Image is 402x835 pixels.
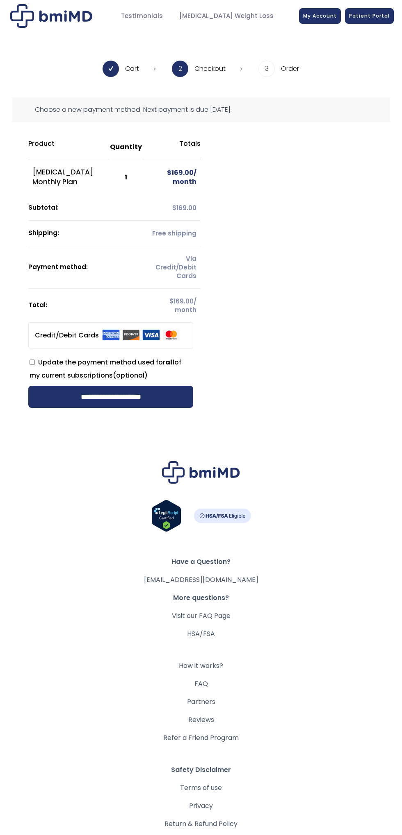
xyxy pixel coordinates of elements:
td: / month [142,159,201,195]
td: Free shipping [142,221,201,246]
td: Via Credit/Debit Cards [142,246,201,289]
a: Privacy [12,800,390,812]
a: Refer a Friend Program [12,732,390,744]
input: Update the payment method used forallof my current subscriptions(optional) [30,360,35,365]
li: Order [258,61,299,77]
td: / month [142,289,201,322]
th: Totals [142,135,201,159]
span: 3 [258,61,275,77]
a: My Account [299,8,341,24]
td: 1 [110,159,142,195]
span: Have a Question? [12,556,390,568]
span: Safety Disclaimer [12,764,390,776]
a: Verify LegitScript Approval for www.bmimd.com [151,500,181,536]
span: $ [167,168,171,177]
span: $ [169,297,174,305]
strong: all [165,358,174,367]
a: FAQ [12,678,390,690]
a: [EMAIL_ADDRESS][DOMAIN_NAME] [144,575,258,584]
img: visa.svg [142,330,160,340]
th: Payment method: [28,246,142,289]
span: $ [172,204,176,212]
div: Choose a new payment method. Next payment is due [DATE]. [12,97,390,122]
li: Cart [103,61,155,77]
th: Quantity [110,135,142,159]
span: Testimonials [121,11,163,21]
img: mastercard.svg [162,330,180,340]
span: More questions? [12,592,390,604]
img: Verify Approval for www.bmimd.com [151,500,181,532]
img: discover.svg [122,330,140,340]
span: 2 [172,61,188,77]
span: 169.00 [172,204,196,212]
a: How it works? [12,660,390,672]
img: Checkout [10,4,92,28]
th: Total: [28,289,142,322]
span: 169.00 [167,168,194,177]
label: Update the payment method used for of my current subscriptions [30,358,181,380]
a: Return & Refund Policy [12,818,390,830]
a: Visit our FAQ Page [172,611,231,620]
label: Credit/Debit Cards [35,329,180,342]
a: HSA/FSA [187,629,215,638]
th: Shipping: [28,221,142,246]
th: Product [28,135,110,159]
a: Partners [12,696,390,708]
img: HSA-FSA [194,509,251,523]
span: [MEDICAL_DATA] Weight Loss [179,11,274,21]
img: amex.svg [102,330,120,340]
span: 169.00 [169,297,194,305]
span: (optional) [113,371,148,380]
span: Patient Portal [349,12,390,19]
span: My Account [303,12,337,19]
td: [MEDICAL_DATA] Monthly Plan [28,159,110,195]
a: [MEDICAL_DATA] Weight Loss [171,8,282,24]
a: Patient Portal [345,8,394,24]
li: Checkout [172,61,242,77]
a: Reviews [12,714,390,726]
img: Brand Logo [162,461,240,484]
a: Terms of use [12,782,390,794]
th: Subtotal: [28,195,142,221]
a: Testimonials [113,8,171,24]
